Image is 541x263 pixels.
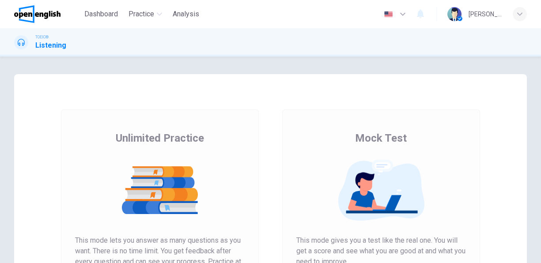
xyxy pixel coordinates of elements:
img: Profile picture [447,7,462,21]
span: Unlimited Practice [116,131,204,145]
img: OpenEnglish logo [14,5,61,23]
img: en [383,11,394,18]
span: Analysis [173,9,199,19]
span: Dashboard [84,9,118,19]
span: Mock Test [355,131,407,145]
a: OpenEnglish logo [14,5,81,23]
button: Practice [125,6,166,22]
button: Analysis [169,6,203,22]
button: Dashboard [81,6,121,22]
div: [PERSON_NAME] [469,9,502,19]
span: TOEIC® [35,34,49,40]
h1: Listening [35,40,66,51]
span: Practice [129,9,154,19]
